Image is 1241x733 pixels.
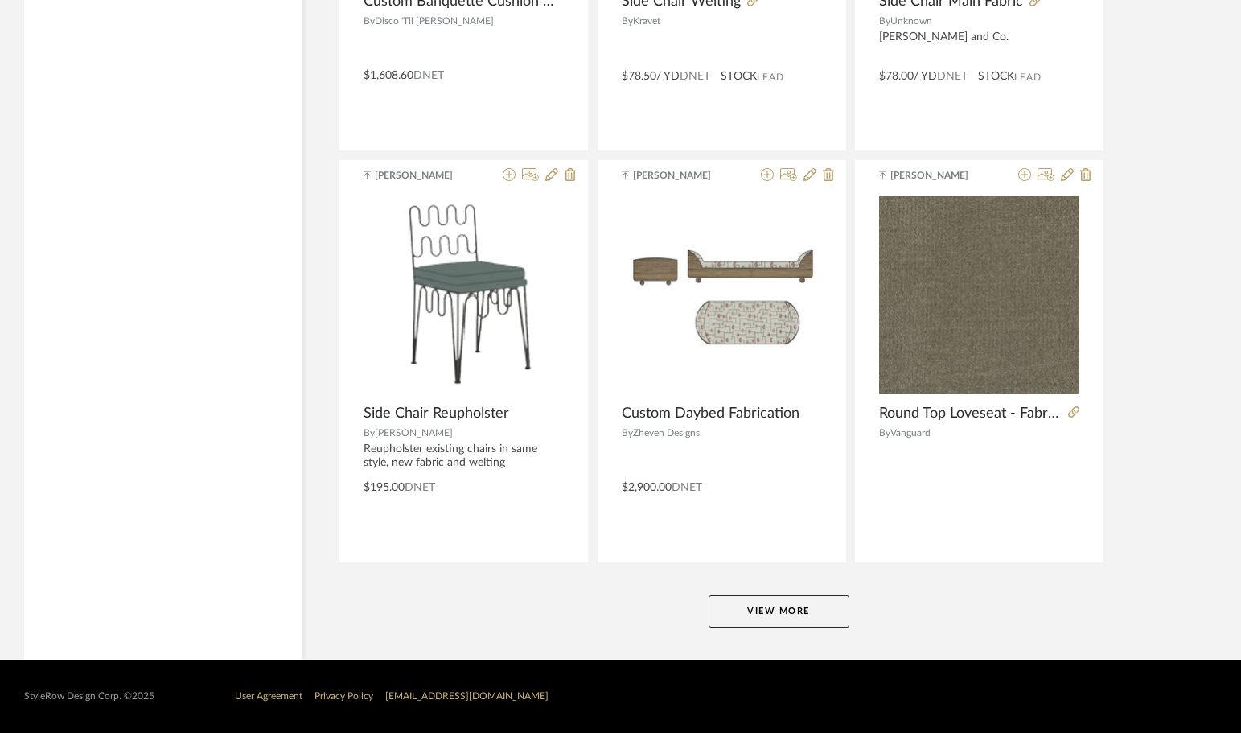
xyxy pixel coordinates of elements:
span: Custom Daybed Fabrication [622,405,799,422]
span: / YD [656,71,680,82]
span: By [622,16,633,26]
span: Lead [757,72,784,83]
span: [PERSON_NAME] [375,428,453,438]
span: Disco 'Til [PERSON_NAME] [375,16,494,26]
div: [PERSON_NAME] and Co. [879,31,1079,58]
a: Privacy Policy [314,691,373,701]
button: View More [709,595,849,628]
span: By [364,428,375,438]
span: $195.00 [364,482,405,493]
span: [PERSON_NAME] [890,168,992,183]
span: Kravet [633,16,660,26]
span: DNET [672,482,702,493]
span: DNET [405,482,435,493]
span: STOCK [978,68,1014,85]
span: $78.00 [879,71,914,82]
span: $78.50 [622,71,656,82]
span: $2,900.00 [622,482,672,493]
span: Side Chair Reupholster [364,405,509,422]
img: Round Top Loveseat - Fabric + Fringe [879,196,1079,394]
span: By [879,16,890,26]
span: STOCK [721,68,757,85]
div: Reupholster existing chairs in same style, new fabric and welting [364,443,564,470]
span: Unknown [890,16,932,26]
a: User Agreement [235,691,302,701]
span: Round Top Loveseat - Fabric + Fringe [879,405,1062,422]
div: StyleRow Design Corp. ©2025 [24,690,154,702]
div: 0 [622,195,822,396]
span: / YD [914,71,937,82]
span: [PERSON_NAME] [633,168,734,183]
span: Vanguard [890,428,931,438]
span: $1,608.60 [364,70,413,81]
span: By [364,16,375,26]
span: DNET [937,71,968,82]
img: Side Chair Reupholster [390,195,537,396]
a: [EMAIL_ADDRESS][DOMAIN_NAME] [385,691,549,701]
span: DNET [680,71,710,82]
span: DNET [413,70,444,81]
span: Zheven Designs [633,428,700,438]
span: [PERSON_NAME] [375,168,476,183]
span: Lead [1014,72,1042,83]
span: By [622,428,633,438]
img: Custom Daybed Fabrication [622,224,822,365]
span: By [879,428,890,438]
